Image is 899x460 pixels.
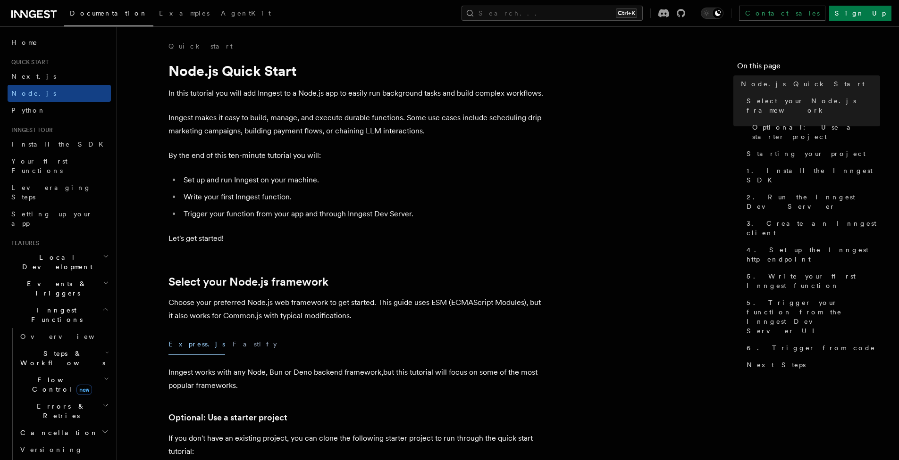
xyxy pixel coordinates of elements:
span: Features [8,239,39,247]
span: Next.js [11,73,56,80]
p: In this tutorial you will add Inngest to a Node.js app to easily run background tasks and build c... [168,87,546,100]
span: AgentKit [221,9,271,17]
span: Setting up your app [11,210,92,227]
span: Documentation [70,9,148,17]
a: Setting up your app [8,205,111,232]
span: Steps & Workflows [17,349,105,368]
a: 3. Create an Inngest client [743,215,880,241]
h4: On this page [737,60,880,75]
h1: Node.js Quick Start [168,62,546,79]
a: Leveraging Steps [8,179,111,205]
button: Errors & Retries [17,398,111,424]
p: Let's get started! [168,232,546,245]
a: 1. Install the Inngest SDK [743,162,880,189]
a: Next.js [8,68,111,85]
span: 5. Trigger your function from the Inngest Dev Server UI [747,298,880,336]
a: Sign Up [829,6,891,21]
span: Next Steps [747,360,806,370]
span: Node.js [11,90,56,97]
span: 3. Create an Inngest client [747,219,880,238]
span: Leveraging Steps [11,184,91,201]
a: Contact sales [739,6,825,21]
a: Documentation [64,3,153,26]
a: Node.js Quick Start [737,75,880,92]
span: Overview [20,333,118,340]
span: Quick start [8,58,49,66]
button: Inngest Functions [8,302,111,328]
a: AgentKit [215,3,277,25]
span: Versioning [20,446,83,453]
a: Examples [153,3,215,25]
span: 2. Run the Inngest Dev Server [747,192,880,211]
p: If you don't have an existing project, you can clone the following starter project to run through... [168,432,546,458]
a: Python [8,102,111,119]
a: Node.js [8,85,111,102]
button: Express.js [168,334,225,355]
span: Errors & Retries [17,402,102,420]
span: Events & Triggers [8,279,103,298]
kbd: Ctrl+K [616,8,637,18]
span: Inngest Functions [8,305,102,324]
a: Versioning [17,441,111,458]
button: Steps & Workflows [17,345,111,371]
button: Flow Controlnew [17,371,111,398]
button: Toggle dark mode [701,8,723,19]
span: Install the SDK [11,140,109,148]
button: Cancellation [17,424,111,441]
li: Set up and run Inngest on your machine. [181,173,546,187]
a: 4. Set up the Inngest http endpoint [743,241,880,268]
a: Optional: Use a starter project [748,119,880,145]
li: Write your first Inngest function. [181,190,546,204]
span: Node.js Quick Start [741,79,865,89]
span: Select your Node.js framework [747,96,880,115]
p: By the end of this ten-minute tutorial you will: [168,149,546,162]
a: 5. Trigger your function from the Inngest Dev Server UI [743,294,880,339]
p: Inngest makes it easy to build, manage, and execute durable functions. Some use cases include sch... [168,111,546,138]
a: Home [8,34,111,51]
span: Local Development [8,253,103,271]
span: Flow Control [17,375,104,394]
a: Overview [17,328,111,345]
span: 5. Write your first Inngest function [747,271,880,290]
a: Select your Node.js framework [168,275,328,288]
a: 5. Write your first Inngest function [743,268,880,294]
span: Starting your project [747,149,865,158]
span: Examples [159,9,210,17]
button: Local Development [8,249,111,275]
a: Quick start [168,41,233,51]
p: Choose your preferred Node.js web framework to get started. This guide uses ESM (ECMAScript Modul... [168,296,546,322]
button: Fastify [233,334,277,355]
a: Next Steps [743,356,880,373]
span: new [76,385,92,395]
a: Install the SDK [8,136,111,153]
span: Optional: Use a starter project [752,123,880,141]
span: 1. Install the Inngest SDK [747,166,880,185]
span: Python [11,107,46,114]
span: 6. Trigger from code [747,343,875,353]
a: Optional: Use a starter project [168,411,287,424]
span: 4. Set up the Inngest http endpoint [747,245,880,264]
a: Your first Functions [8,153,111,179]
span: Inngest tour [8,126,53,134]
a: Select your Node.js framework [743,92,880,119]
a: Starting your project [743,145,880,162]
li: Trigger your function from your app and through Inngest Dev Server. [181,207,546,221]
span: Cancellation [17,428,98,437]
button: Search...Ctrl+K [462,6,643,21]
p: Inngest works with any Node, Bun or Deno backend framework,but this tutorial will focus on some o... [168,366,546,392]
a: 2. Run the Inngest Dev Server [743,189,880,215]
span: Your first Functions [11,157,67,174]
span: Home [11,38,38,47]
button: Events & Triggers [8,275,111,302]
a: 6. Trigger from code [743,339,880,356]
